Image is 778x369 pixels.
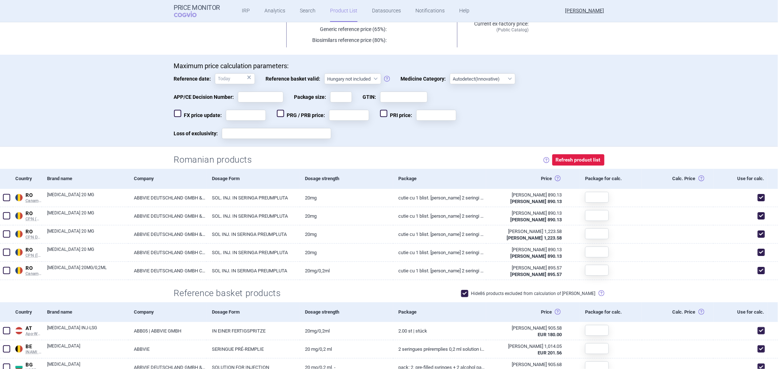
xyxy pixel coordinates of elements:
div: Package for calc. [580,302,642,322]
a: [MEDICAL_DATA] INJ-LSG [47,325,128,338]
div: [PERSON_NAME] 905.58 [492,325,562,331]
div: Dosage Form [206,169,300,189]
div: [PERSON_NAME] 1,014.05 [492,343,562,350]
a: 2 seringues préremplies 0,2 mL solution injectable, 100 mg/mL [393,340,487,358]
span: COGVIO [174,11,207,17]
p: Generic reference price (65%): [295,26,387,33]
span: RO [26,192,42,199]
div: [PERSON_NAME] 890.13 [492,192,562,198]
input: Reference date:× [215,73,255,84]
div: Dosage strength [300,169,393,189]
abbr: Ex-Factory without VAT from source [492,228,562,241]
div: [PERSON_NAME] 1,223.58 [492,228,562,235]
a: ABBVIE DEUTSCHLAND GMBH & CO. KG [128,189,206,207]
abbr: Ex-Factory without VAT from source [492,246,562,260]
span: PRG / PRB price: [277,110,329,121]
a: 2.00 ST | Stück [393,322,487,340]
img: Romania [15,249,23,256]
abbr: Ex-Factory without VAT from source [492,192,562,205]
strong: [PERSON_NAME] 890.13 [510,217,562,222]
a: ROROCPN Drafts (MoH) [13,227,42,240]
strong: [PERSON_NAME] 890.13 [510,199,562,204]
div: [PERSON_NAME] 890.13 [492,246,562,253]
div: Dosage strength [300,302,393,322]
a: ROROCanamed (MoH - Canamed Annex 1) [13,191,42,203]
div: Price [486,169,580,189]
div: Calc. Price [642,169,713,189]
a: ABB05 | ABBVIE GMBH [128,322,206,340]
a: BEBEINAMI RPS [13,342,42,355]
a: [MEDICAL_DATA] 20 MG [47,246,128,259]
a: Cutie cu 1 blist. [PERSON_NAME] 2 seringi preumplute (0,2 ml solutie sterila) si doua tampoane cu... [393,244,487,261]
div: Country [13,169,42,189]
a: ABBVIE DEUTSCHLAND GMBH CO. KG [128,244,206,261]
span: RO [26,265,42,272]
strong: [PERSON_NAME] 895.57 [510,272,562,277]
a: IN EINER FERTIGSPRITZE [206,322,300,340]
input: APP/CE Decision Number: [238,92,283,102]
strong: [PERSON_NAME] 890.13 [510,253,562,259]
div: Package [393,302,487,322]
div: Country [13,302,42,322]
a: Cutie cu 1 blist. [PERSON_NAME] 2 seringi preumplute (0,2 ml solutie sterila) si doua tampoane cu... [393,225,487,243]
span: GTIN: [363,92,380,102]
button: Refresh product list [552,154,604,166]
div: Brand name [42,169,128,189]
select: Reference basket valid: [324,73,381,84]
div: [PERSON_NAME] 890.13 [492,210,562,217]
a: ABBVIE [128,340,206,358]
img: Belgium [15,345,23,353]
a: 20mg [300,207,393,225]
a: [MEDICAL_DATA] 20MG/0,2ML [47,264,128,277]
span: Medicine Category: [401,73,450,84]
span: CPN Drafts (MoH) [26,235,42,240]
span: Canamed (MoH - Canamed Annex 1) [26,198,42,203]
a: ROROCPN (MoH) [13,209,42,222]
a: SOL. INJ. IN SERINGA PREUMPLUTA [206,244,300,261]
a: SOL. INJ. IN SERINGA PREUMPLUTA [206,189,300,207]
span: Canamed ([DOMAIN_NAME] - Canamed Annex 1) [26,271,42,276]
a: ABBVIE DEUTSCHLAND GMBH CO. KG [128,262,206,280]
a: SOL INJ. IN SERINGA PREUMPLUTA [206,225,300,243]
strong: Price Monitor [174,4,220,11]
img: Romania [15,267,23,274]
div: Dosage Form [206,302,300,322]
a: [MEDICAL_DATA] 20 MG [47,228,128,241]
a: Cutie cu 1 blist. [PERSON_NAME] 2 seringi preumplute (0,2 ml soluție sterila) si doua tampoane cu... [393,262,487,280]
span: APP/CE Decision Number: [174,92,238,102]
div: Company [128,169,206,189]
input: FX price update: [226,110,266,121]
span: Loss of exclusivity: [174,128,222,139]
abbr: Ex-Factory without VAT from source [492,343,562,356]
a: 20mg [300,189,393,207]
p: Biosimilars reference price (80%): [295,36,387,44]
div: Use for calc. [713,169,768,189]
a: 20 mg/0,2 mL [300,340,393,358]
a: [MEDICAL_DATA] 20 MG [47,210,128,223]
h2: Romanian products [174,154,252,166]
span: BG [26,362,42,368]
div: Package for calc. [580,169,642,189]
h2: Reference basket products [174,287,287,299]
a: [MEDICAL_DATA] [47,343,128,356]
span: INAMI RPS [26,350,42,355]
input: PRG / PRB price: [329,110,369,121]
a: SOL. INJ. IN SERINGA PREUMPLUTA [206,207,300,225]
div: Company [128,302,206,322]
a: 20mg/0,2ml [300,262,393,280]
span: AT [26,325,42,332]
div: Use for calc. [713,302,768,322]
span: RO [26,229,42,235]
strong: EUR 180.00 [538,332,562,337]
img: Austria [15,327,23,334]
a: 20mg [300,244,393,261]
abbr: Ex-Factory without VAT from source [492,265,562,278]
span: FX price update: [174,110,226,121]
span: Reference date: [174,73,215,84]
input: Package size: [330,92,352,102]
a: SERINGUE PRÉ-REMPLIE [206,340,300,358]
input: PRI price: [416,110,456,121]
div: × [247,73,252,81]
span: RO [26,210,42,217]
a: 20mg [300,225,393,243]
